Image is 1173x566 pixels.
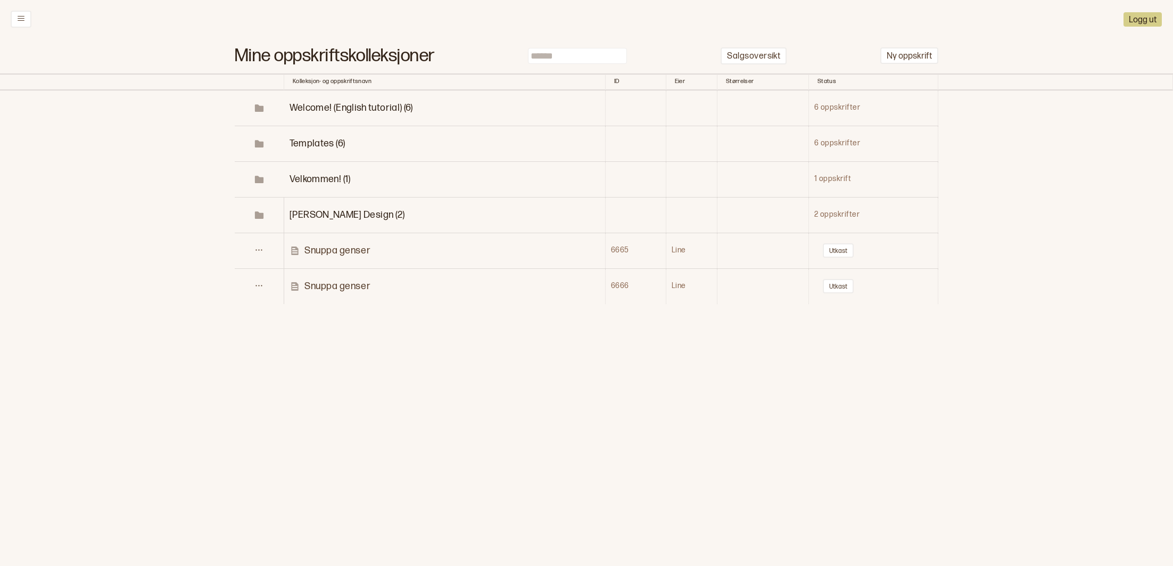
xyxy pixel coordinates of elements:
span: Toggle Row Expanded [290,102,413,113]
span: Toggle Row Expanded [290,209,405,220]
p: Salgsoversikt [727,51,780,62]
th: Toggle SortBy [605,73,666,91]
button: Ny oppskrift [880,47,938,64]
span: Toggle Row Expanded [235,210,283,220]
button: Salgsoversikt [721,47,787,65]
th: Toggle SortBy [666,73,717,91]
h1: Mine oppskriftskolleksjoner [235,51,435,62]
span: Toggle Row Expanded [235,138,284,149]
p: Snuppa genser [304,244,370,257]
td: Line [666,268,717,304]
button: Utkast [823,279,854,293]
span: Toggle Row Expanded [235,103,284,113]
td: 1 oppskrift [808,161,938,197]
span: Toggle Row Expanded [290,138,345,149]
th: Toggle SortBy [235,73,284,91]
p: Snuppa genser [304,280,370,292]
td: Line [666,233,717,268]
th: Toggle SortBy [717,73,808,91]
td: 6665 [605,233,666,268]
td: 6666 [605,268,666,304]
th: Kolleksjon- og oppskriftsnavn [284,73,606,91]
span: Toggle Row Expanded [290,174,351,185]
span: Toggle Row Expanded [235,174,284,185]
button: Utkast [823,243,854,258]
td: 6 oppskrifter [808,91,938,126]
a: Snuppa genser [290,280,605,292]
th: Toggle SortBy [808,73,938,91]
td: 2 oppskrifter [808,197,938,233]
a: Snuppa genser [290,244,605,257]
td: 6 oppskrifter [808,126,938,161]
button: Logg ut [1124,12,1162,27]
